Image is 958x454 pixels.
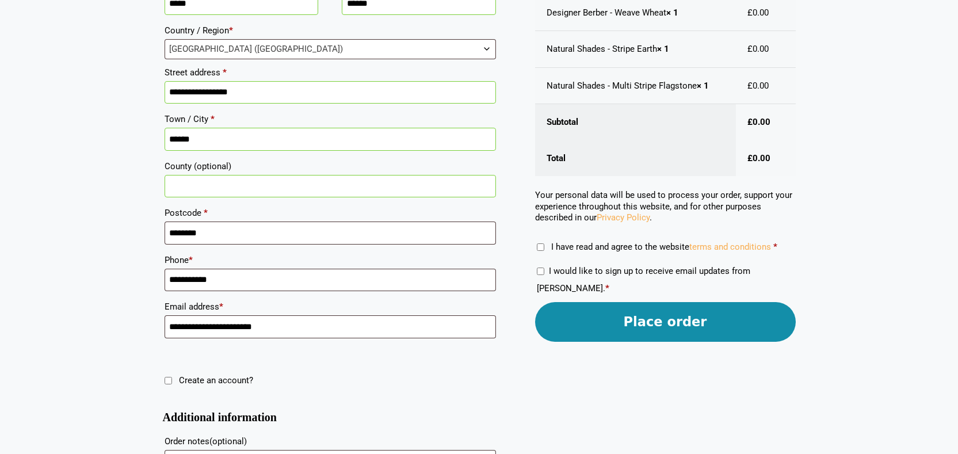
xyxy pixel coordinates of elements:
[747,44,769,54] bdi: 0.00
[697,81,709,91] strong: × 1
[163,415,498,420] h3: Additional information
[535,140,736,177] th: Total
[165,110,496,128] label: Town / City
[747,7,769,18] bdi: 0.00
[747,7,753,18] span: £
[689,242,771,252] a: terms and conditions
[597,212,650,223] a: Privacy Policy
[209,436,247,447] span: (optional)
[165,39,496,59] span: Country / Region
[747,117,770,127] bdi: 0.00
[666,7,678,18] strong: × 1
[535,31,736,68] td: Natural Shades - Stripe Earth
[165,204,496,222] label: Postcode
[165,40,495,59] span: United Kingdom (UK)
[535,302,796,342] button: Place order
[535,190,796,224] p: Your personal data will be used to process your order, support your experience throughout this we...
[165,158,496,175] label: County
[194,161,231,171] span: (optional)
[535,68,736,105] td: Natural Shades - Multi Stripe Flagstone
[747,153,770,163] bdi: 0.00
[747,44,753,54] span: £
[537,266,750,293] label: I would like to sign up to receive email updates from [PERSON_NAME].
[535,104,736,140] th: Subtotal
[165,433,496,450] label: Order notes
[165,64,496,81] label: Street address
[165,251,496,269] label: Phone
[537,243,544,251] input: I have read and agree to the websiteterms and conditions *
[165,298,496,315] label: Email address
[537,268,544,275] input: I would like to sign up to receive email updates from [PERSON_NAME].
[657,44,669,54] strong: × 1
[747,153,753,163] span: £
[165,22,496,39] label: Country / Region
[179,375,253,386] span: Create an account?
[747,81,753,91] span: £
[773,242,777,252] abbr: required
[551,242,771,252] span: I have read and agree to the website
[747,81,769,91] bdi: 0.00
[747,117,753,127] span: £
[165,377,172,384] input: Create an account?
